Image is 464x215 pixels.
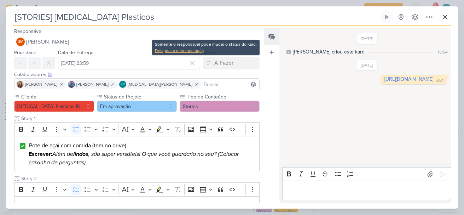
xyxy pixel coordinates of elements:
div: Colaboradores [14,71,260,78]
input: Buscar [202,80,258,89]
div: Yasmin Oliveira [119,81,126,88]
img: Franciluce Carvalho [17,81,24,88]
span: [PERSON_NAME] [26,38,69,46]
label: Status do Projeto [103,93,177,101]
div: Ligar relógio [384,14,390,20]
div: 15:54 [438,49,448,55]
div: Editor editing area: main [282,181,451,200]
span: [PERSON_NAME] [76,81,109,87]
p: BM [18,40,23,44]
div: Editor toolbar [282,167,451,181]
strong: Escrever: [29,151,52,158]
i: Além de , são super versáteis! O que você guardaria no seu? (Colocar caixinha de perguntas) [29,151,239,166]
span: [PERSON_NAME] [25,81,57,87]
button: Stories [180,101,260,112]
input: Texto sem título [20,115,260,122]
label: Data de Entrega [58,50,93,56]
span: Pote de açai com comida (tem no drive) [29,142,239,166]
label: Tipo de Conteúdo [186,93,260,101]
button: BM [PERSON_NAME] [14,35,260,48]
div: Designar a mim mesmo(a) [155,47,257,54]
span: [MEDICAL_DATA][PERSON_NAME] [128,81,192,87]
label: Cliente [21,93,94,101]
label: Prioridade [14,50,36,56]
div: Somente o responsável pode mudar o status do kard. [155,41,257,47]
div: Editor editing area: main [14,136,260,172]
label: Responsável [14,28,42,34]
a: [URL][DOMAIN_NAME] [384,76,433,82]
strong: lindos [73,151,88,158]
div: Editor toolbar [14,122,260,136]
button: Em aprovação [97,101,177,112]
div: Beth Monteiro [16,38,25,46]
button: [MEDICAL_DATA] Plasticos PJ [14,101,94,112]
p: YO [121,83,125,86]
div: 6:54 [436,78,443,84]
div: A Fazer [214,59,233,67]
div: Editor toolbar [14,182,260,196]
div: [PERSON_NAME] criou este kard [293,48,365,56]
img: Guilherme Savio [68,81,75,88]
span: Timelapse da produção: resina chegando → moldagem → personalização. [29,203,212,210]
input: Kard Sem Título [13,11,379,23]
input: Texto sem título [20,175,260,182]
input: Select a date [58,57,200,69]
button: A Fazer [203,57,260,69]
